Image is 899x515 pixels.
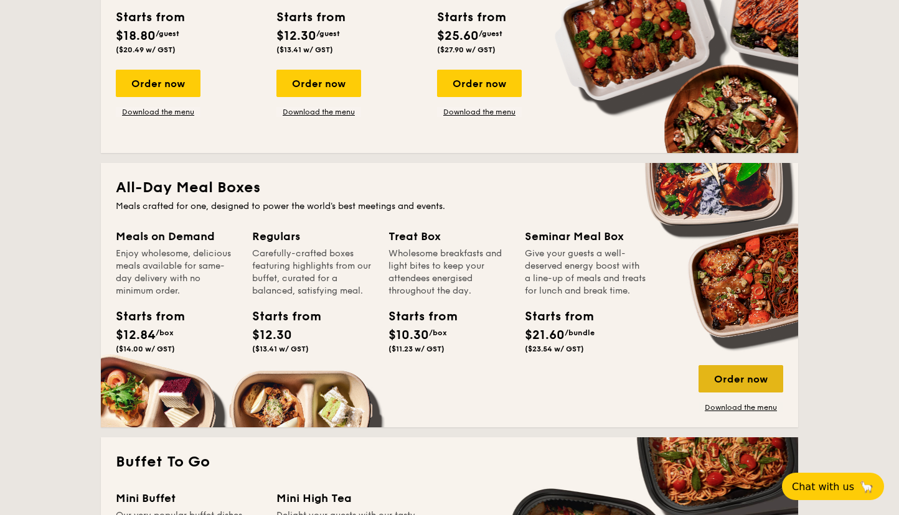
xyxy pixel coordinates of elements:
div: Starts from [437,8,505,27]
button: Chat with us🦙 [782,473,884,500]
h2: All-Day Meal Boxes [116,178,783,198]
div: Order now [116,70,200,97]
span: ($14.00 w/ GST) [116,345,175,353]
span: ($27.90 w/ GST) [437,45,496,54]
div: Starts from [116,8,184,27]
div: Order now [437,70,522,97]
span: ($20.49 w/ GST) [116,45,176,54]
div: Seminar Meal Box [525,228,646,245]
div: Carefully-crafted boxes featuring highlights from our buffet, curated for a balanced, satisfying ... [252,248,374,297]
div: Wholesome breakfasts and light bites to keep your attendees energised throughout the day. [388,248,510,297]
span: Chat with us [792,481,854,493]
div: Order now [699,365,783,392]
span: $25.60 [437,29,479,44]
span: ($13.41 w/ GST) [276,45,333,54]
span: /box [156,328,174,337]
span: /guest [316,29,340,38]
div: Meals on Demand [116,228,237,245]
a: Download the menu [437,107,522,117]
span: ($13.41 w/ GST) [252,345,309,353]
div: Enjoy wholesome, delicious meals available for same-day delivery with no minimum order. [116,248,237,297]
div: Mini High Tea [276,489,422,507]
a: Download the menu [276,107,361,117]
div: Give your guests a well-deserved energy boost with a line-up of meals and treats for lunch and br... [525,248,646,297]
span: $18.80 [116,29,156,44]
div: Mini Buffet [116,489,261,507]
div: Meals crafted for one, designed to power the world's best meetings and events. [116,200,783,213]
div: Starts from [525,307,581,326]
span: /bundle [565,328,595,337]
h2: Buffet To Go [116,452,783,472]
div: Starts from [388,307,445,326]
div: Starts from [116,307,172,326]
span: $12.30 [276,29,316,44]
span: 🦙 [859,480,874,494]
div: Order now [276,70,361,97]
div: Regulars [252,228,374,245]
div: Treat Box [388,228,510,245]
a: Download the menu [699,402,783,412]
span: $12.30 [252,328,292,343]
a: Download the menu [116,107,200,117]
span: ($11.23 w/ GST) [388,345,445,353]
span: $12.84 [116,328,156,343]
span: /box [429,328,447,337]
span: ($23.54 w/ GST) [525,345,584,353]
span: $10.30 [388,328,429,343]
span: /guest [156,29,179,38]
div: Starts from [252,307,308,326]
span: $21.60 [525,328,565,343]
div: Starts from [276,8,344,27]
span: /guest [479,29,502,38]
